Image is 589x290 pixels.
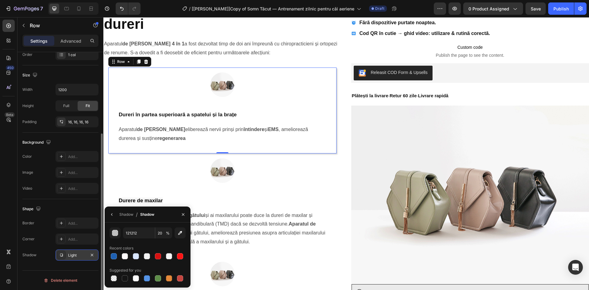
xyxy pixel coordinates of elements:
[66,195,102,201] strong: mușchii gâtului
[68,253,86,258] div: Light
[22,154,32,159] div: Color
[256,3,333,8] strong: Fără dispozitive purtate noaptea.
[68,119,97,125] div: 16, 16, 16, 16
[314,76,345,81] strong: Livrare rapidă
[116,2,141,15] div: Undo/Redo
[30,38,48,44] p: Settings
[22,52,33,57] div: Order
[248,35,486,41] span: Publish the page to see the content.
[375,6,384,11] span: Draft
[22,236,35,242] div: Corner
[15,180,60,186] strong: Durere de maxilar
[15,195,222,227] span: Legătura strânsă dintre și ai maxilarului poate duce la dureri de maxilar și simptome de tulburar...
[136,211,138,218] span: /
[548,2,574,15] button: Publish
[5,112,15,117] div: Beta
[256,14,387,19] strong: Cod QR în cutie → ghid video: utilizare & rutină corectă.
[68,52,97,58] div: 1 col
[68,237,97,242] div: Add...
[30,22,82,29] p: Row
[22,205,42,213] div: Shape
[60,38,81,44] p: Advanced
[110,268,141,273] div: Suggested for you
[263,272,306,277] strong: Cum funcționează?
[40,5,43,12] p: 7
[255,52,263,60] img: CKKYs5695_ICEAE=.webp
[110,246,133,251] div: Recent colors
[22,170,33,175] div: Image
[553,6,569,12] div: Publish
[107,55,131,80] img: image_demo.jpg
[56,84,98,95] input: Auto
[15,110,205,124] span: Aparatul eliberează nervii prinși prin și , ameliorează durerea și susține
[140,110,161,115] strong: întindere
[531,6,541,11] span: Save
[525,2,546,15] button: Save
[22,87,33,92] div: Width
[107,245,131,269] img: image_demo.jpg
[286,76,313,81] strong: Retur 60 zile
[22,103,34,109] div: Height
[107,141,131,166] img: image_demo.jpg
[13,42,23,47] div: Row
[103,17,589,290] iframe: Design area
[248,88,486,267] img: image_demo.jpg
[22,138,52,147] div: Background
[248,26,486,34] span: Custom code
[68,221,97,226] div: Add...
[123,227,155,238] input: Eg: FFFFFF
[22,71,39,79] div: Size
[568,260,583,275] div: Open Intercom Messenger
[22,252,37,258] div: Shadow
[22,119,37,125] div: Padding
[140,212,154,217] div: Shadow
[86,103,90,109] span: Fit
[34,110,82,115] strong: de [PERSON_NAME]
[2,2,46,15] button: 7
[22,186,32,191] div: Video
[248,76,345,81] span: · ·
[68,154,97,160] div: Add...
[189,6,191,12] span: /
[68,170,97,176] div: Add...
[54,118,82,124] strong: regenerarea
[468,6,509,12] span: 0 product assigned
[44,277,77,284] div: Delete element
[463,2,523,15] button: 0 product assigned
[6,65,15,70] div: 450
[164,110,175,115] strong: EMS
[119,212,133,217] div: Shadow
[22,220,34,226] div: Border
[166,230,170,236] span: %
[15,95,133,100] strong: Dureri în partea superioară a spatelui și la brațe
[63,103,69,109] span: Full
[192,6,354,12] span: [[PERSON_NAME]]Copy of Somn Tăcut — Antrenament zilnic pentru căi aeriene
[68,186,97,191] div: Add...
[250,48,329,63] button: Releasit COD Form & Upsells
[248,76,285,81] strong: Plătești la livrare
[22,276,98,285] button: Delete element
[268,52,324,59] div: Releasit COD Form & Upsells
